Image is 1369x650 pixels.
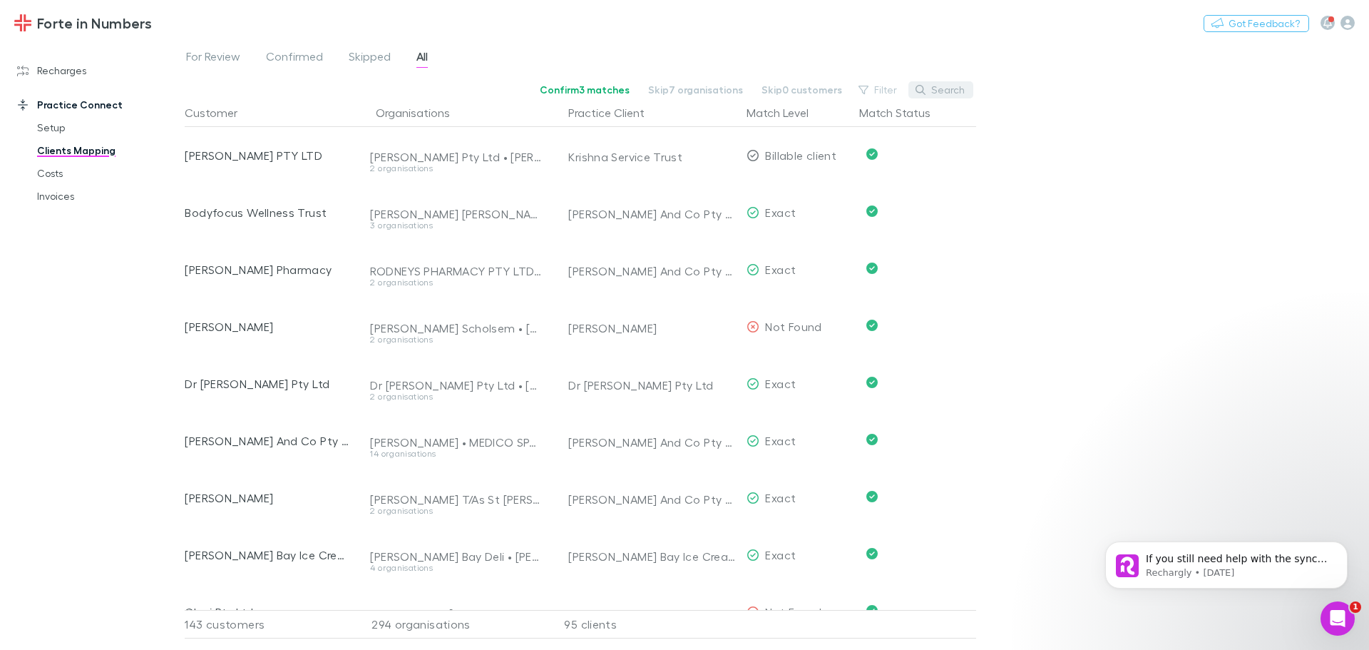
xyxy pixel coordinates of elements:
div: 4 organisations [370,564,543,572]
a: Invoices [23,185,193,208]
div: 2 organisations [370,335,543,344]
button: Organisations [376,98,467,127]
div: [PERSON_NAME] [185,469,350,527]
span: 1 [1350,601,1361,613]
a: Practice Connect [3,93,193,116]
div: Clasi Pty Ltd • [PERSON_NAME] Leavers [370,606,543,621]
div: [PERSON_NAME] And Co Pty Ltd [568,471,735,528]
a: Forte in Numbers [6,6,160,40]
div: Dr [PERSON_NAME] Pty Ltd • [PERSON_NAME] [370,378,543,392]
div: 143 customers [185,610,356,639]
svg: Confirmed [866,548,878,559]
div: [PERSON_NAME] And Co Pty Ltd [568,243,735,300]
span: Not Found [765,605,821,619]
button: Search [908,81,973,98]
div: [PERSON_NAME] [185,298,350,355]
button: Skip7 organisations [639,81,752,98]
svg: Confirmed [866,377,878,388]
svg: Confirmed [866,605,878,616]
img: Forte in Numbers's Logo [14,14,31,31]
h3: Forte in Numbers [37,14,152,31]
div: 2 organisations [370,164,543,173]
div: 294 organisations [356,610,548,639]
a: Costs [23,162,193,185]
span: All [416,49,428,68]
span: Skipped [349,49,391,68]
div: [PERSON_NAME] Bay Deli • [PERSON_NAME] Bay Delicatessen • [PERSON_NAME][GEOGRAPHIC_DATA] • [PERSO... [370,549,543,564]
div: Clasi Pty Ltd [568,585,735,642]
button: Match Status [859,98,948,127]
svg: Confirmed [866,320,878,331]
button: Customer [185,98,255,127]
div: [PERSON_NAME] PTY LTD [185,127,350,184]
div: [PERSON_NAME] Bay Ice Cream Company Pty. Ltd [185,527,350,584]
svg: Confirmed [866,148,878,160]
span: Exact [765,205,796,219]
iframe: Intercom notifications message [1084,512,1369,611]
div: Dr [PERSON_NAME] Pty Ltd [185,355,350,412]
span: Exact [765,263,796,276]
span: For Review [186,49,240,68]
button: Got Feedback? [1204,15,1309,32]
div: [PERSON_NAME] [568,300,735,357]
svg: Confirmed [866,263,878,274]
div: Bodyfocus Wellness Trust [185,184,350,241]
div: 95 clients [548,610,741,639]
div: 3 organisations [370,221,543,230]
a: Recharges [3,59,193,82]
span: Billable client [765,148,836,162]
div: [PERSON_NAME] T/As St [PERSON_NAME] [MEDICAL_DATA] Clinic • [PERSON_NAME] [370,492,543,507]
svg: Confirmed [866,434,878,445]
div: 14 organisations [370,450,543,458]
div: [PERSON_NAME] Pty Ltd • [PERSON_NAME] Pty Ltd [370,150,543,164]
span: Exact [765,434,796,447]
div: [PERSON_NAME] Pharmacy [185,241,350,298]
span: Exact [765,491,796,504]
div: 2 organisations [370,278,543,287]
a: Setup [23,116,193,139]
div: [PERSON_NAME] And Co Pty Ltd [568,186,735,243]
div: [PERSON_NAME] Bay Ice Cream Company Pty. Ltd [568,528,735,585]
div: [PERSON_NAME] And Co Pty Ltd [185,412,350,469]
button: Filter [851,81,906,98]
span: Exact [765,377,796,390]
button: Confirm3 matches [530,81,639,98]
div: [PERSON_NAME] • MEDICO SPACE • [PERSON_NAME] And Co Pty Ltd • AADFY Pty Ltd • WE R MEDICAL PTY LT... [370,435,543,450]
div: Clasi Pty Ltd [185,584,350,641]
svg: Confirmed [866,205,878,217]
span: Confirmed [266,49,323,68]
span: Not Found [765,320,821,333]
div: RODNEYS PHARMACY PTY LTD • [PERSON_NAME] Pharmacy [370,264,543,278]
button: Skip0 customers [752,81,851,98]
div: 2 organisations [370,507,543,515]
iframe: Intercom live chat [1321,601,1355,636]
div: Krishna Service Trust [568,128,735,186]
svg: Confirmed [866,491,878,502]
div: Dr [PERSON_NAME] Pty Ltd [568,357,735,414]
div: 2 organisations [370,392,543,401]
a: Clients Mapping [23,139,193,162]
div: [PERSON_NAME] [PERSON_NAME] • The Ponds • Bodyfocus Wellness Centre Pty Ltd [370,207,543,221]
span: Exact [765,548,796,562]
button: Practice Client [568,98,662,127]
div: [PERSON_NAME] And Co Pty Ltd [568,414,735,471]
button: Match Level [747,98,826,127]
div: [PERSON_NAME] Scholsem • [PERSON_NAME] [370,321,543,335]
